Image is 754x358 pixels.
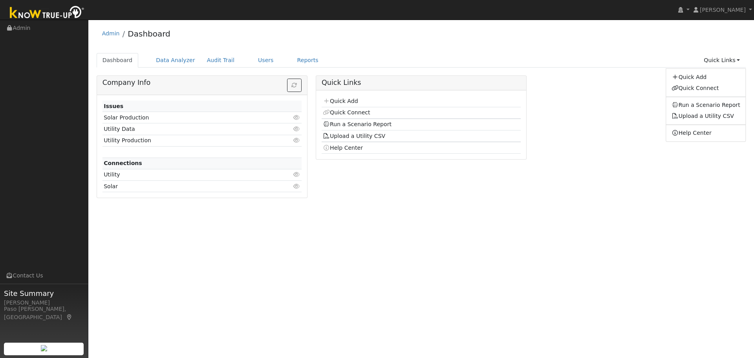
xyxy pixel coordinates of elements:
i: Click to view [293,138,300,143]
td: Solar Production [102,112,269,123]
td: Utility Production [102,135,269,146]
a: Map [66,314,73,320]
a: Dashboard [97,53,139,68]
a: Run a Scenario Report [323,121,392,127]
a: Upload a Utility CSV [672,113,734,119]
a: Quick Connect [666,83,746,94]
span: Site Summary [4,288,84,299]
a: Help Center [323,145,363,151]
h5: Quick Links [322,79,521,87]
img: retrieve [41,345,47,351]
strong: Connections [104,160,142,166]
a: Upload a Utility CSV [323,133,385,139]
span: [PERSON_NAME] [700,7,746,13]
a: Users [252,53,280,68]
a: Quick Add [666,72,746,83]
i: Click to view [293,126,300,132]
a: Quick Connect [323,109,370,116]
a: Admin [102,30,120,37]
a: Quick Add [323,98,358,104]
i: Click to view [293,184,300,189]
div: [PERSON_NAME] [4,299,84,307]
a: Audit Trail [201,53,240,68]
h5: Company Info [102,79,302,87]
i: Click to view [293,172,300,177]
a: Quick Links [698,53,746,68]
strong: Issues [104,103,123,109]
div: Paso [PERSON_NAME], [GEOGRAPHIC_DATA] [4,305,84,321]
img: Know True-Up [6,4,88,22]
td: Utility Data [102,123,269,135]
a: Dashboard [128,29,170,39]
a: Help Center [666,128,746,139]
a: Run a Scenario Report [666,100,746,111]
i: Click to view [293,115,300,120]
td: Solar [102,181,269,192]
a: Reports [291,53,324,68]
a: Data Analyzer [150,53,201,68]
td: Utility [102,169,269,180]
